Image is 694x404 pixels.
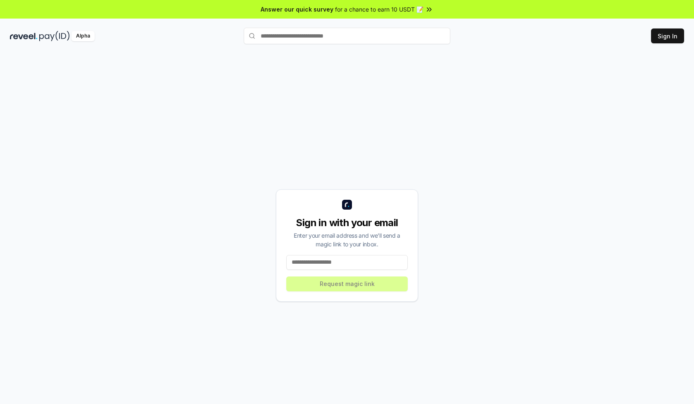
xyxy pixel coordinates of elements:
[39,31,70,41] img: pay_id
[286,216,408,229] div: Sign in with your email
[71,31,95,41] div: Alpha
[651,28,684,43] button: Sign In
[286,231,408,248] div: Enter your email address and we’ll send a magic link to your inbox.
[342,200,352,210] img: logo_small
[10,31,38,41] img: reveel_dark
[261,5,333,14] span: Answer our quick survey
[335,5,423,14] span: for a chance to earn 10 USDT 📝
